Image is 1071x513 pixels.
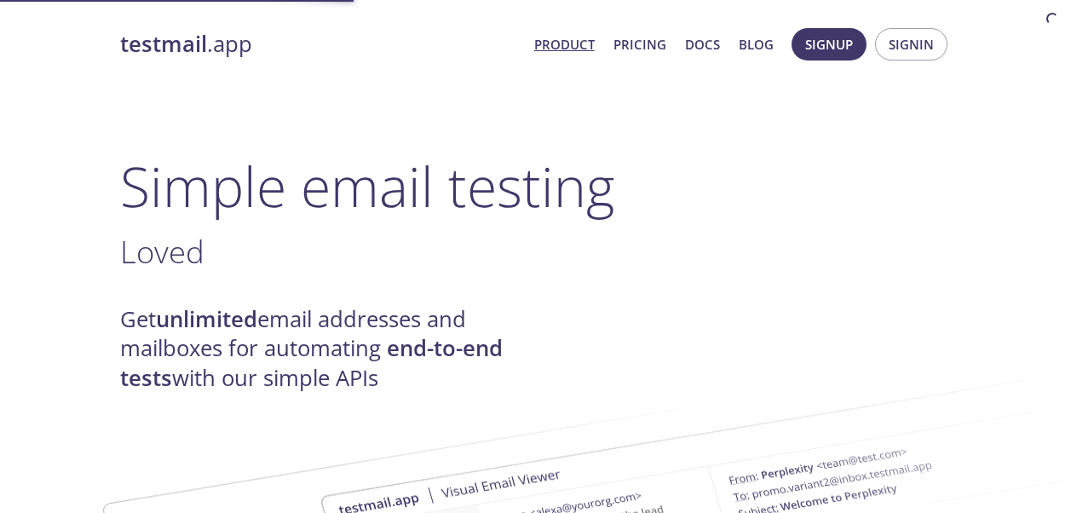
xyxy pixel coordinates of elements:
strong: testmail [120,29,207,59]
button: Signup [792,28,867,61]
a: Docs [685,33,720,55]
span: Loved [120,230,204,273]
a: testmail.app [120,30,521,59]
h1: Simple email testing [120,153,952,219]
span: Signup [805,33,853,55]
span: Signin [889,33,934,55]
a: Product [534,33,595,55]
strong: unlimited [156,304,257,334]
strong: end-to-end tests [120,333,503,392]
h4: Get email addresses and mailboxes for automating with our simple APIs [120,305,536,393]
button: Signin [875,28,947,61]
a: Pricing [613,33,666,55]
a: Blog [739,33,774,55]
